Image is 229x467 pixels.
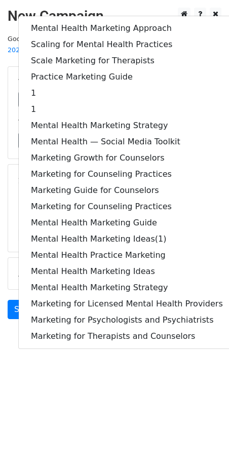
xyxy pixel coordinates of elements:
[8,300,41,319] a: Send
[8,8,221,25] h2: New Campaign
[178,418,229,467] iframe: Chat Widget
[8,35,140,54] small: Google Sheet:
